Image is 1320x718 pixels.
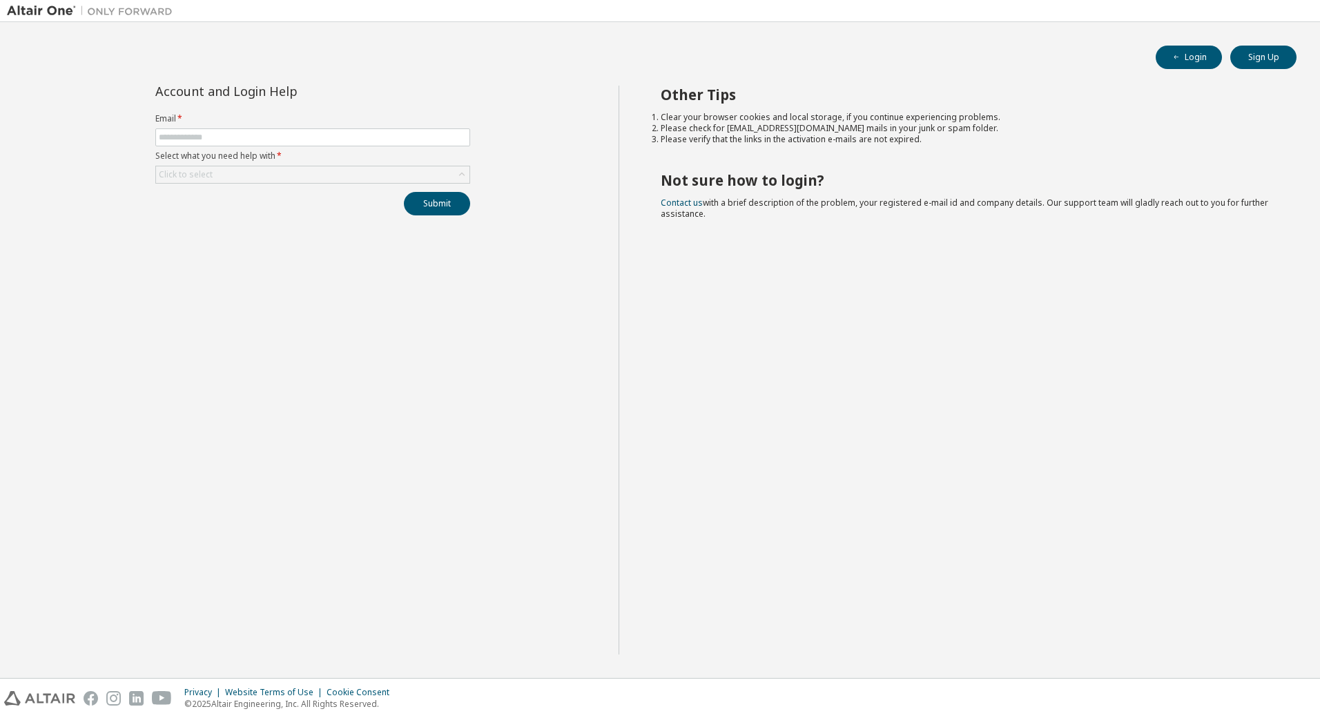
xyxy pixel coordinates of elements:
[404,192,470,215] button: Submit
[84,691,98,706] img: facebook.svg
[156,166,469,183] div: Click to select
[661,112,1272,123] li: Clear your browser cookies and local storage, if you continue experiencing problems.
[129,691,144,706] img: linkedin.svg
[661,123,1272,134] li: Please check for [EMAIL_ADDRESS][DOMAIN_NAME] mails in your junk or spam folder.
[225,687,327,698] div: Website Terms of Use
[184,687,225,698] div: Privacy
[155,86,407,97] div: Account and Login Help
[1230,46,1297,69] button: Sign Up
[327,687,398,698] div: Cookie Consent
[184,698,398,710] p: © 2025 Altair Engineering, Inc. All Rights Reserved.
[1156,46,1222,69] button: Login
[661,86,1272,104] h2: Other Tips
[155,151,470,162] label: Select what you need help with
[661,197,1268,220] span: with a brief description of the problem, your registered e-mail id and company details. Our suppo...
[661,197,703,208] a: Contact us
[159,169,213,180] div: Click to select
[7,4,179,18] img: Altair One
[661,171,1272,189] h2: Not sure how to login?
[152,691,172,706] img: youtube.svg
[4,691,75,706] img: altair_logo.svg
[106,691,121,706] img: instagram.svg
[155,113,470,124] label: Email
[661,134,1272,145] li: Please verify that the links in the activation e-mails are not expired.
